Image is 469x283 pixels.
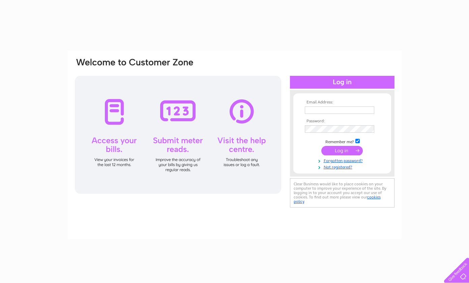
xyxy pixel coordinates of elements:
[303,100,381,105] th: Email Address:
[303,138,381,145] td: Remember me?
[305,163,381,170] a: Not registered?
[305,157,381,163] a: Forgotten password?
[303,119,381,124] th: Password:
[290,178,394,208] div: Clear Business would like to place cookies on your computer to improve your experience of the sit...
[321,146,363,155] input: Submit
[294,195,381,204] a: cookies policy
